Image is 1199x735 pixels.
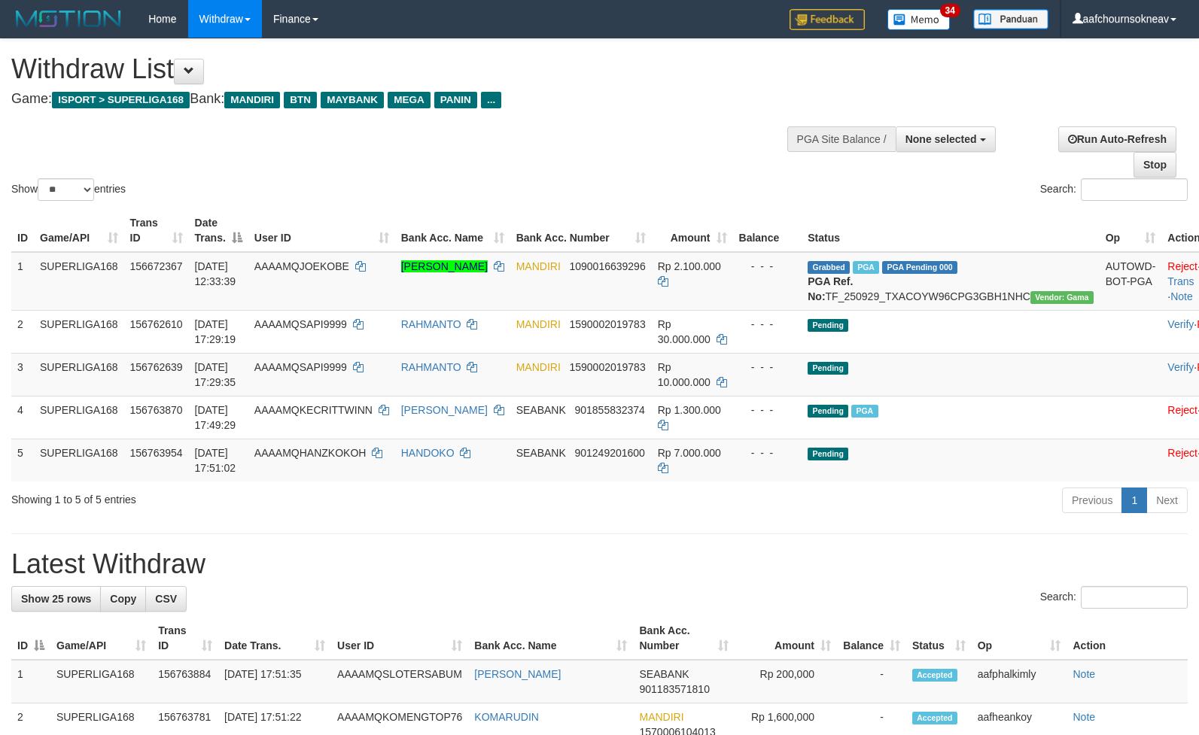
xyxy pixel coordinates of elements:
th: Amount: activate to sort column ascending [652,209,733,252]
span: Copy [110,593,136,605]
td: aafphalkimly [972,660,1067,703]
span: PGA Pending [882,261,957,274]
th: Balance: activate to sort column ascending [837,617,906,660]
span: Copy 901249201600 to clipboard [574,447,644,459]
span: 156762639 [130,361,183,373]
a: Note [1170,290,1193,302]
a: Reject [1167,447,1197,459]
span: AAAAMQKECRITTWINN [254,404,373,416]
td: 156763884 [152,660,218,703]
span: SEABANK [516,404,566,416]
td: SUPERLIGA168 [50,660,152,703]
span: 34 [940,4,960,17]
div: - - - [739,445,796,460]
th: Amount: activate to sort column ascending [735,617,837,660]
span: Copy 901855832374 to clipboard [574,404,644,416]
span: [DATE] 17:51:02 [195,447,236,474]
span: 156672367 [130,260,183,272]
a: Stop [1134,152,1176,178]
td: 5 [11,439,34,481]
th: User ID: activate to sort column ascending [248,209,395,252]
span: [DATE] 17:29:19 [195,318,236,345]
b: PGA Ref. No: [808,275,853,302]
a: RAHMANTO [401,361,461,373]
a: CSV [145,586,187,612]
td: 1 [11,660,50,703]
span: MANDIRI [639,711,683,723]
select: Showentries [38,178,94,201]
input: Search: [1081,178,1188,201]
span: Rp 7.000.000 [658,447,721,459]
td: [DATE] 17:51:35 [218,660,331,703]
a: Run Auto-Refresh [1058,126,1176,152]
td: 4 [11,396,34,439]
span: AAAAMQSAPI9999 [254,318,347,330]
span: Grabbed [808,261,850,274]
span: ... [481,92,501,108]
span: Rp 30.000.000 [658,318,711,345]
td: SUPERLIGA168 [34,252,124,311]
span: [DATE] 17:29:35 [195,361,236,388]
th: Op: activate to sort column ascending [972,617,1067,660]
input: Search: [1081,586,1188,609]
th: ID: activate to sort column descending [11,617,50,660]
a: Note [1073,668,1095,680]
span: Copy 1590002019783 to clipboard [569,361,645,373]
td: SUPERLIGA168 [34,310,124,353]
a: Copy [100,586,146,612]
label: Search: [1040,586,1188,609]
span: CSV [155,593,177,605]
th: Trans ID: activate to sort column ascending [152,617,218,660]
a: Reject [1167,260,1197,272]
a: RAHMANTO [401,318,461,330]
a: [PERSON_NAME] [401,404,488,416]
span: [DATE] 17:49:29 [195,404,236,431]
span: Marked by aafsengchandara [853,261,879,274]
th: ID [11,209,34,252]
span: AAAAMQJOEKOBE [254,260,349,272]
span: SEABANK [516,447,566,459]
div: - - - [739,360,796,375]
div: - - - [739,259,796,274]
div: PGA Site Balance / [787,126,896,152]
span: 156763870 [130,404,183,416]
span: Copy 1090016639296 to clipboard [569,260,645,272]
td: SUPERLIGA168 [34,353,124,396]
a: HANDOKO [401,447,455,459]
a: Previous [1062,487,1122,513]
img: panduan.png [973,9,1048,29]
th: Date Trans.: activate to sort column descending [189,209,248,252]
span: Accepted [912,712,957,724]
span: Rp 1.300.000 [658,404,721,416]
div: Showing 1 to 5 of 5 entries [11,486,488,507]
h1: Withdraw List [11,54,784,84]
span: Vendor URL: https://trx31.1velocity.biz [1030,291,1094,304]
a: KOMARUDIN [474,711,539,723]
td: TF_250929_TXACOYW96CPG3GBH1NHC [802,252,1099,311]
th: Balance [733,209,802,252]
a: [PERSON_NAME] [474,668,561,680]
td: AUTOWD-BOT-PGA [1100,252,1162,311]
th: Status: activate to sort column ascending [906,617,972,660]
span: MANDIRI [516,318,561,330]
th: User ID: activate to sort column ascending [331,617,468,660]
th: Game/API: activate to sort column ascending [34,209,124,252]
th: Bank Acc. Name: activate to sort column ascending [468,617,633,660]
span: ISPORT > SUPERLIGA168 [52,92,190,108]
span: MEGA [388,92,431,108]
th: Status [802,209,1099,252]
span: Show 25 rows [21,593,91,605]
a: Next [1146,487,1188,513]
img: Feedback.jpg [790,9,865,30]
button: None selected [896,126,996,152]
div: - - - [739,317,796,332]
span: Copy 901183571810 to clipboard [639,683,709,695]
td: Rp 200,000 [735,660,837,703]
th: Action [1067,617,1188,660]
th: Bank Acc. Number: activate to sort column ascending [510,209,652,252]
span: Pending [808,362,848,375]
td: - [837,660,906,703]
span: Pending [808,319,848,332]
span: SEABANK [639,668,689,680]
span: AAAAMQSAPI9999 [254,361,347,373]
